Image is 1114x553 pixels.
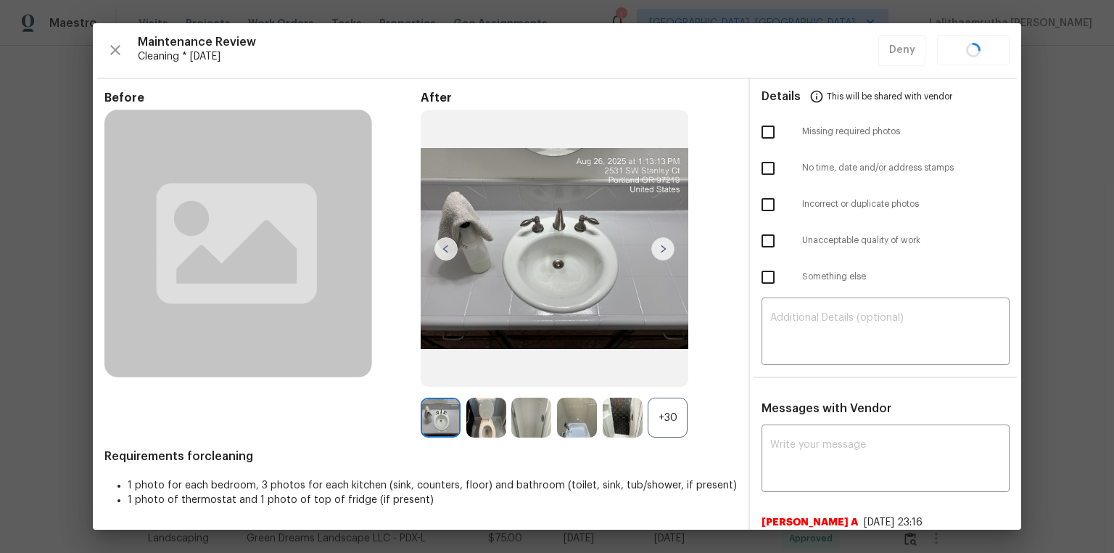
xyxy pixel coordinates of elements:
span: This will be shared with vendor [827,79,952,114]
span: Missing required photos [802,126,1010,138]
span: Before [104,91,421,105]
span: Cleaning * [DATE] [138,49,878,64]
span: Unacceptable quality of work [802,234,1010,247]
span: Hi team, thank you for letting us know. [762,530,1010,544]
span: No time, date and/or address stamps [802,162,1010,174]
div: Incorrect or duplicate photos [750,187,1021,223]
span: Messages with Vendor [762,403,891,414]
span: [DATE] 23:16 [864,517,923,528]
span: Requirements for cleaning [104,449,737,464]
div: No time, date and/or address stamps [750,150,1021,187]
span: Incorrect or duplicate photos [802,198,1010,210]
li: 1 photo of thermostat and 1 photo of top of fridge (if present) [128,493,737,507]
span: After [421,91,737,105]
div: Something else [750,259,1021,295]
div: +30 [648,398,688,438]
li: 1 photo for each bedroom, 3 photos for each kitchen (sink, counters, floor) and bathroom (toilet,... [128,478,737,493]
span: Something else [802,271,1010,283]
span: Maintenance Review [138,35,878,49]
img: left-chevron-button-url [434,237,458,261]
div: Unacceptable quality of work [750,223,1021,259]
span: [PERSON_NAME] A [762,515,858,530]
img: right-chevron-button-url [651,237,674,261]
span: Details [762,79,801,114]
div: Missing required photos [750,114,1021,150]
